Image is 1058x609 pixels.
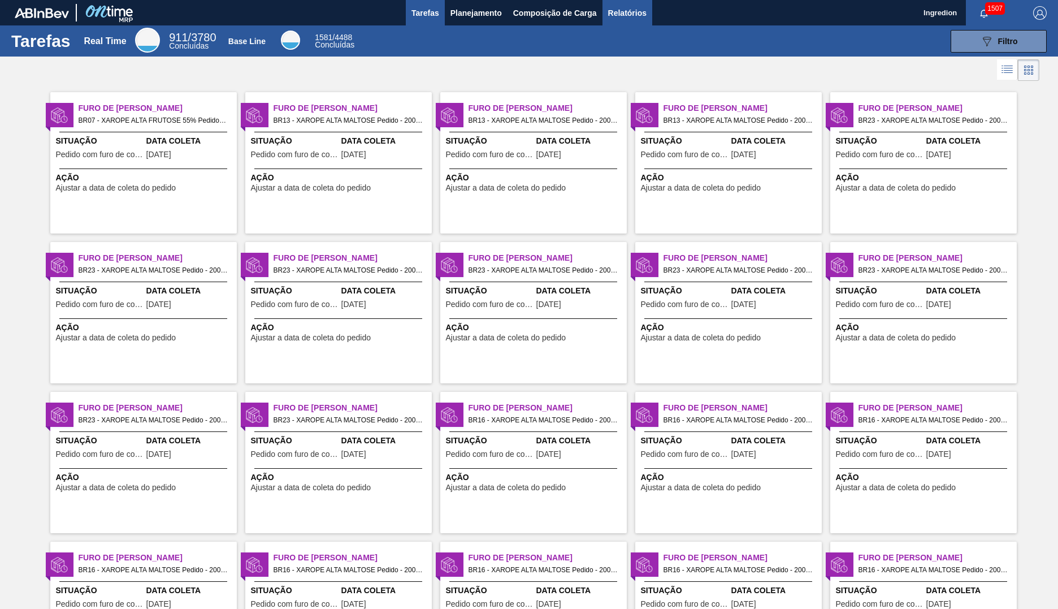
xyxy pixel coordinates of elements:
span: BR13 - XAROPE ALTA MALTOSE Pedido - 2008224 [664,114,813,127]
span: Data Coleta [146,585,234,597]
span: 14/08/2025 [341,600,366,608]
span: 11/08/2025 [536,600,561,608]
span: 11/08/2025 [926,600,951,608]
div: Real Time [135,28,160,53]
span: Concluídas [169,41,209,50]
span: Pedido com furo de coleta [251,150,339,159]
span: Ajustar a data de coleta do pedido [641,483,761,492]
span: Pedido com furo de coleta [836,300,923,309]
span: Situação [836,285,923,297]
span: Furo de Coleta [858,552,1017,564]
span: Furo de Coleta [274,552,432,564]
span: Situação [446,435,534,447]
span: Pedido com furo de coleta [446,600,534,608]
span: Furo de Coleta [79,102,237,114]
span: Furo de Coleta [274,252,432,264]
span: Planejamento [450,6,502,20]
span: Ação [446,322,624,334]
button: Filtro [951,30,1047,53]
span: BR13 - XAROPE ALTA MALTOSE Pedido - 2008223 [469,114,618,127]
img: TNhmsLtSVTkK8tSr43FrP2fwEKptu5GPRR3wAAAABJRU5ErkJggg== [15,8,69,18]
img: status [831,107,848,124]
span: Concluídas [315,40,354,49]
span: Situação [251,135,339,147]
span: Data Coleta [536,285,624,297]
span: Ajustar a data de coleta do pedido [251,184,371,192]
button: Notificações [966,5,1002,21]
div: Base Line [228,37,266,46]
span: Furo de Coleta [79,552,237,564]
span: Tarefas [411,6,439,20]
span: Furo de Coleta [858,402,1017,414]
img: status [636,407,653,424]
span: Pedido com furo de coleta [56,300,144,309]
span: Data Coleta [926,585,1014,597]
span: 11/08/2025 [731,600,756,608]
span: Data Coleta [731,585,819,597]
span: 1581 [315,33,332,42]
span: Ação [641,322,819,334]
span: Situação [446,285,534,297]
span: Pedido com furo de coleta [446,450,534,459]
span: Pedido com furo de coleta [446,150,534,159]
span: Furo de Coleta [469,402,627,414]
span: 14/08/2025 [926,450,951,459]
span: Pedido com furo de coleta [641,150,729,159]
span: Ação [446,172,624,184]
span: Ajustar a data de coleta do pedido [446,334,566,342]
span: 12/08/2025 [341,450,366,459]
span: Furo de Coleta [664,252,822,264]
span: Ação [641,472,819,483]
span: Pedido com furo de coleta [56,450,144,459]
span: Furo de Coleta [79,252,237,264]
span: Data Coleta [536,135,624,147]
span: Furo de Coleta [469,102,627,114]
span: 11/08/2025 [926,300,951,309]
span: 12/08/2025 [926,150,951,159]
img: status [831,257,848,274]
span: Furo de Coleta [664,552,822,564]
span: 13/08/2025 [341,300,366,309]
span: Data Coleta [146,135,234,147]
span: BR23 - XAROPE ALTA MALTOSE Pedido - 2005991 [469,264,618,277]
span: Ajustar a data de coleta do pedido [446,184,566,192]
span: Data Coleta [926,285,1014,297]
span: Pedido com furo de coleta [641,300,729,309]
span: BR16 - XAROPE ALTA MALTOSE Pedido - 2007248 [469,564,618,576]
span: BR16 - XAROPE ALTA MALTOSE Pedido - 2007249 [664,564,813,576]
span: Ação [836,172,1014,184]
span: Situação [446,585,534,597]
img: status [51,556,68,573]
span: Furo de Coleta [274,102,432,114]
span: Data Coleta [926,135,1014,147]
span: Situação [56,435,144,447]
span: Ação [56,472,234,483]
span: Situação [56,135,144,147]
span: Ajustar a data de coleta do pedido [836,334,956,342]
div: Real Time [169,33,216,50]
span: Ajustar a data de coleta do pedido [56,184,176,192]
img: Logout [1033,6,1047,20]
span: Pedido com furo de coleta [641,600,729,608]
span: Ação [56,172,234,184]
span: 14/08/2025 [146,600,171,608]
span: Ação [56,322,234,334]
span: 14/08/2025 [536,150,561,159]
span: Ação [641,172,819,184]
img: status [246,556,263,573]
span: Ajustar a data de coleta do pedido [56,483,176,492]
img: status [246,407,263,424]
span: Situação [641,585,729,597]
span: Ação [251,472,429,483]
div: Base Line [281,31,300,50]
span: Ajustar a data de coleta do pedido [836,483,956,492]
span: Furo de Coleta [469,252,627,264]
span: Data Coleta [731,435,819,447]
span: BR16 - XAROPE ALTA MALTOSE Pedido - 2007261 [79,564,228,576]
span: BR23 - XAROPE ALTA MALTOSE Pedido - 2005419 [664,264,813,277]
span: Ajustar a data de coleta do pedido [641,334,761,342]
span: Pedido com furo de coleta [251,450,339,459]
span: BR13 - XAROPE ALTA MALTOSE Pedido - 2008222 [274,114,423,127]
span: 1507 [985,2,1005,15]
span: Pedido com furo de coleta [836,600,923,608]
